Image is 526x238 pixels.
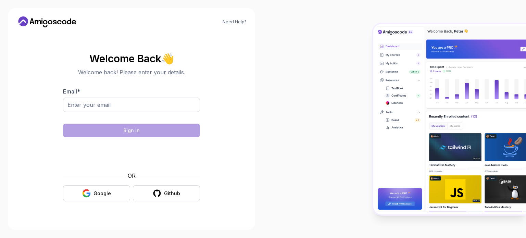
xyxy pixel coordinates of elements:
[128,172,136,180] p: OR
[63,124,200,137] button: Sign in
[93,190,111,197] div: Google
[373,24,526,214] img: Amigoscode Dashboard
[123,127,140,134] div: Sign in
[161,53,174,64] span: 👋
[80,141,183,167] iframe: Widget containing checkbox for hCaptcha security challenge
[133,185,200,201] button: Github
[63,68,200,76] p: Welcome back! Please enter your details.
[63,185,130,201] button: Google
[223,19,247,25] a: Need Help?
[16,16,78,27] a: Home link
[63,53,200,64] h2: Welcome Back
[164,190,180,197] div: Github
[63,88,80,95] label: Email *
[63,98,200,112] input: Enter your email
